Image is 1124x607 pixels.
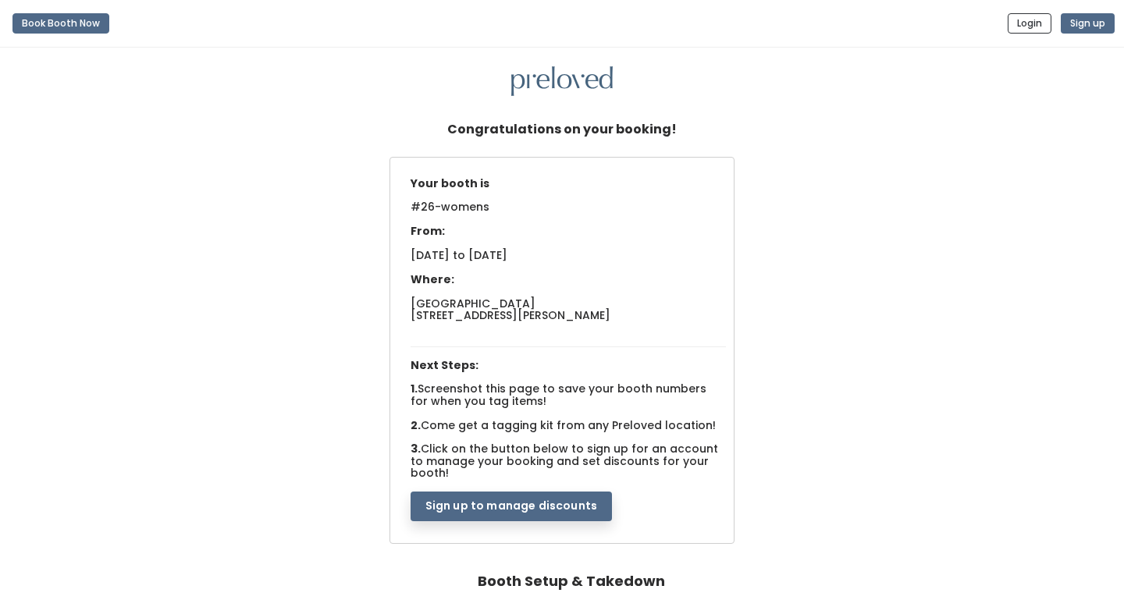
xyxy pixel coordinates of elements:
[447,115,677,144] h5: Congratulations on your booking!
[403,170,735,521] div: 1. 2. 3.
[411,176,489,191] span: Your booth is
[511,66,613,97] img: preloved logo
[411,296,610,323] span: [GEOGRAPHIC_DATA] [STREET_ADDRESS][PERSON_NAME]
[411,492,612,521] button: Sign up to manage discounts
[411,357,478,373] span: Next Steps:
[411,498,612,513] a: Sign up to manage discounts
[1061,13,1115,34] button: Sign up
[12,13,109,34] button: Book Booth Now
[411,272,454,287] span: Where:
[411,441,718,481] span: Click on the button below to sign up for an account to manage your booking and set discounts for ...
[12,6,109,41] a: Book Booth Now
[411,223,445,239] span: From:
[411,381,706,408] span: Screenshot this page to save your booth numbers for when you tag items!
[478,566,665,597] h4: Booth Setup & Takedown
[411,199,489,224] span: #26-womens
[421,417,716,433] span: Come get a tagging kit from any Preloved location!
[411,247,507,263] span: [DATE] to [DATE]
[1008,13,1051,34] button: Login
